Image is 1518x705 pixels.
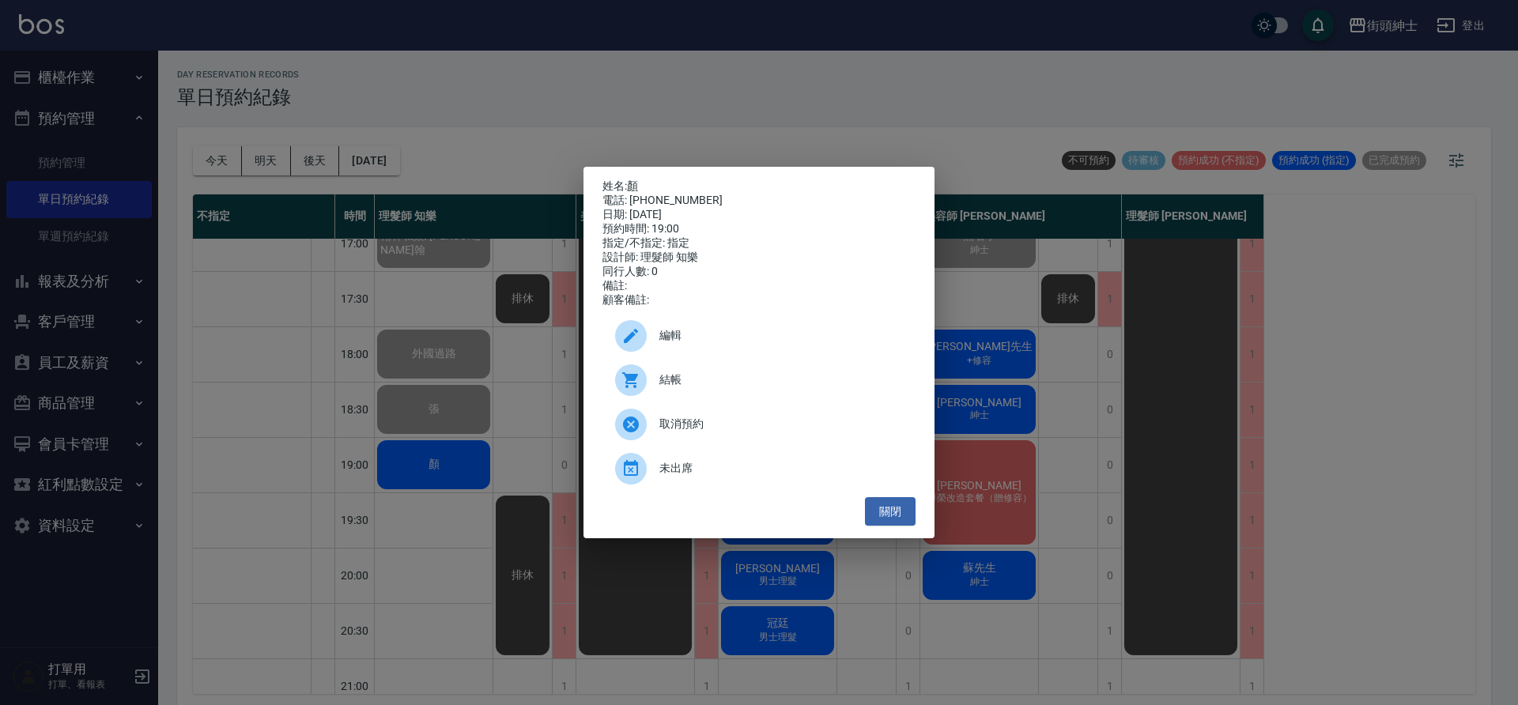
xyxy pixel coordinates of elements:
div: 電話: [PHONE_NUMBER] [602,194,916,208]
p: 姓名: [602,179,916,194]
div: 設計師: 理髮師 知樂 [602,251,916,265]
div: 備註: [602,279,916,293]
div: 指定/不指定: 指定 [602,236,916,251]
span: 未出席 [659,460,903,477]
span: 編輯 [659,327,903,344]
div: 同行人數: 0 [602,265,916,279]
button: 關閉 [865,497,916,526]
a: 結帳 [602,358,916,402]
div: 取消預約 [602,402,916,447]
span: 結帳 [659,371,903,388]
div: 預約時間: 19:00 [602,222,916,236]
div: 日期: [DATE] [602,208,916,222]
a: 顏 [627,179,638,192]
div: 編輯 [602,314,916,358]
span: 取消預約 [659,416,903,432]
div: 未出席 [602,447,916,491]
div: 顧客備註: [602,293,916,307]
